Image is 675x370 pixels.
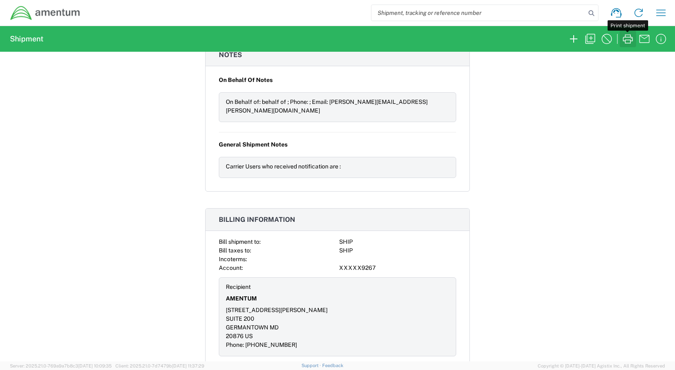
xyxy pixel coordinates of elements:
[219,256,247,262] span: Incoterms:
[219,51,242,59] span: Notes
[302,363,322,368] a: Support
[219,76,273,84] span: On Behalf Of Notes
[78,363,112,368] span: [DATE] 10:09:35
[172,363,204,368] span: [DATE] 11:37:29
[226,306,336,315] div: [STREET_ADDRESS][PERSON_NAME]
[538,362,665,370] span: Copyright © [DATE]-[DATE] Agistix Inc., All Rights Reserved
[339,246,456,255] div: SHIP
[10,34,43,44] h2: Shipment
[226,162,449,171] div: Carrier Users who received notification are :
[219,264,243,271] span: Account:
[226,332,336,341] div: 20876 US
[226,98,449,115] div: On Behalf of: behalf of ; Phone: ; Email: [PERSON_NAME][EMAIL_ADDRESS][PERSON_NAME][DOMAIN_NAME]
[371,5,586,21] input: Shipment, tracking or reference number
[219,140,287,149] span: General Shipment Notes
[226,294,257,303] span: AMENTUM
[10,5,81,21] img: dyncorp
[322,363,343,368] a: Feedback
[219,216,295,223] span: Billing information
[10,363,112,368] span: Server: 2025.21.0-769a9a7b8c3
[219,238,261,245] span: Bill shipment to:
[339,238,456,246] div: SHIP
[226,323,336,332] div: GERMANTOWN MD
[339,264,456,272] div: XXXXX9267
[219,247,251,254] span: Bill taxes to:
[226,341,336,349] div: Phone: [PHONE_NUMBER]
[226,315,336,323] div: SUITE 200
[115,363,204,368] span: Client: 2025.21.0-7d7479b
[226,284,251,290] span: Recipient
